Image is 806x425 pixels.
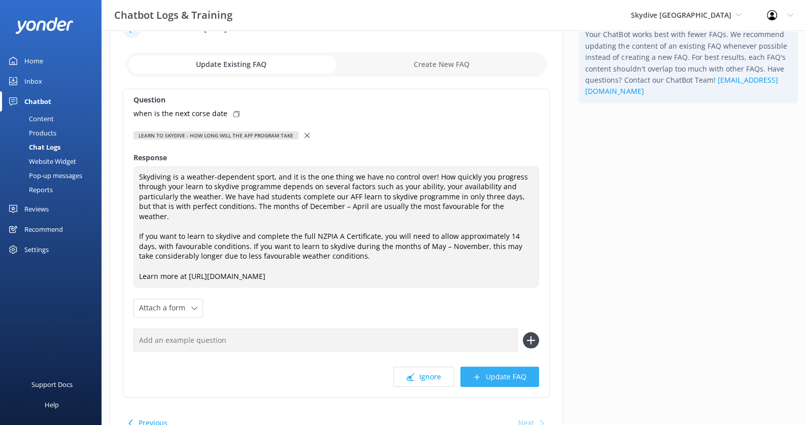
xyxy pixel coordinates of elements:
[133,131,298,139] div: Learn to skydive - How long will the AFF program take
[31,374,73,395] div: Support Docs
[460,367,539,387] button: Update FAQ
[6,168,82,183] div: Pop-up messages
[139,302,191,313] span: Attach a form
[6,183,53,197] div: Reports
[24,219,63,239] div: Recommend
[24,199,49,219] div: Reviews
[114,7,232,23] h3: Chatbot Logs & Training
[24,91,51,112] div: Chatbot
[6,154,76,168] div: Website Widget
[24,51,43,71] div: Home
[6,126,56,140] div: Products
[393,367,454,387] button: Ignore
[6,112,54,126] div: Content
[133,108,227,119] p: when is the next corse date
[133,329,518,351] input: Add an example question
[133,152,539,163] label: Response
[133,94,539,105] label: Question
[45,395,59,415] div: Help
[631,10,731,20] span: Skydive [GEOGRAPHIC_DATA]
[133,166,539,288] textarea: Skydiving is a weather-dependent sport, and it is the one thing we have no control over! How quic...
[24,239,49,260] div: Settings
[585,29,792,97] p: Your ChatBot works best with fewer FAQs. We recommend updating the content of an existing FAQ whe...
[6,112,102,126] a: Content
[6,140,60,154] div: Chat Logs
[6,126,102,140] a: Products
[24,71,42,91] div: Inbox
[6,183,102,197] a: Reports
[6,154,102,168] a: Website Widget
[6,168,102,183] a: Pop-up messages
[6,140,102,154] a: Chat Logs
[15,17,74,34] img: yonder-white-logo.png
